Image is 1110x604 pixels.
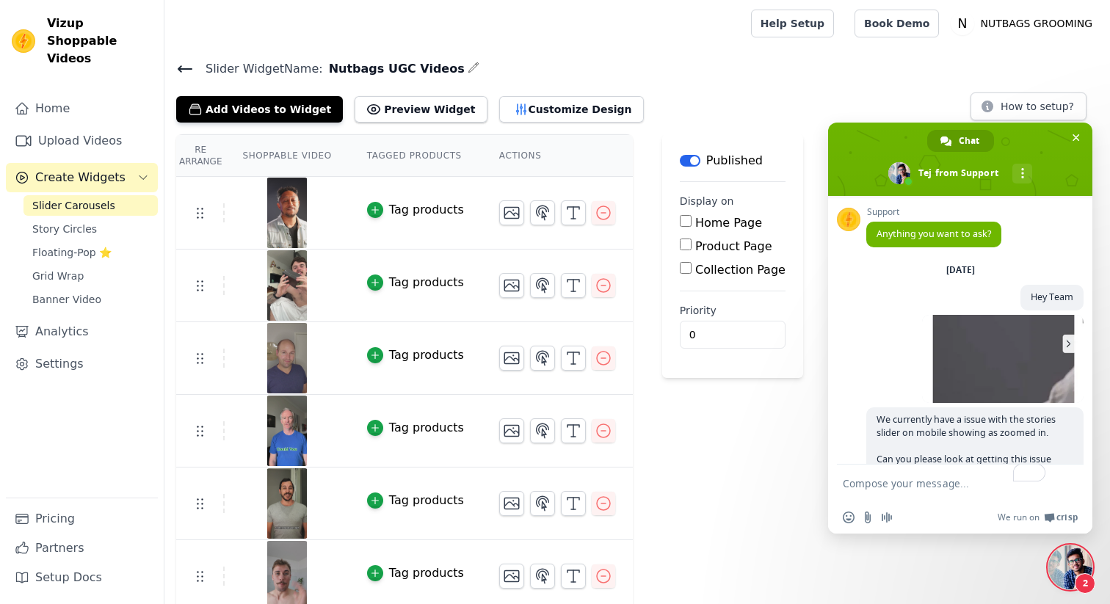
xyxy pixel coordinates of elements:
textarea: To enrich screen reader interactions, please activate Accessibility in Grammarly extension settings [843,465,1048,501]
text: N [958,16,968,31]
div: [DATE] [946,266,975,274]
th: Actions [482,135,633,177]
span: We currently have a issue with the stories slider on mobile showing as zoomed in. Can you please ... [877,413,1056,505]
button: Change Thumbnail [499,200,524,225]
a: Help Setup [751,10,834,37]
a: Chat [927,130,994,152]
span: Insert an emoji [843,512,855,523]
img: 8eefedea42e0439080be962e44ad84bc.thumbnail.0000000000.jpg [266,250,308,321]
button: Customize Design [499,96,644,123]
img: d979c1ac88744658981fa8d98e8b325a.thumbnail.0000000000.jpg [266,468,308,539]
button: Change Thumbnail [499,491,524,516]
a: Grid Wrap [23,266,158,286]
button: How to setup? [971,92,1087,120]
img: aeff78b10364490eb0814ac6826aa58b.thumbnail.0000000000.jpg [266,396,308,466]
div: Tag products [389,346,464,364]
span: Floating-Pop ⭐ [32,245,112,260]
span: Audio message [881,512,893,523]
span: Vizup Shoppable Videos [47,15,152,68]
button: Tag products [367,419,464,437]
div: Tag products [389,419,464,437]
a: Book Demo [855,10,939,37]
a: Story Circles [23,219,158,239]
p: Published [706,152,763,170]
span: Nutbags UGC Videos [323,60,465,78]
button: N NUTBAGS GROOMING [951,10,1098,37]
button: Tag products [367,564,464,582]
button: Change Thumbnail [499,564,524,589]
a: Analytics [6,317,158,346]
div: Tag products [389,492,464,509]
a: Partners [6,534,158,563]
button: Tag products [367,274,464,291]
button: Add Videos to Widget [176,96,343,123]
img: 737cbcdc94eb4d47b00a8c5faba4c941.thumbnail.0000000000.jpg [266,178,308,248]
a: Home [6,94,158,123]
button: Tag products [367,492,464,509]
th: Tagged Products [349,135,482,177]
button: Change Thumbnail [499,418,524,443]
span: 2 [1075,573,1095,594]
img: Vizup [12,29,35,53]
a: Pricing [6,504,158,534]
a: Banner Video [23,289,158,310]
span: Banner Video [32,292,101,307]
span: Create Widgets [35,169,126,186]
th: Shoppable Video [225,135,349,177]
label: Home Page [695,216,762,230]
div: Tag products [389,201,464,219]
a: Settings [6,349,158,379]
label: Priority [680,303,786,318]
span: Slider Widget Name: [194,60,323,78]
span: Crisp [1056,512,1078,523]
button: Preview Widget [355,96,487,123]
span: Send a file [862,512,874,523]
span: Support [866,207,1001,217]
span: Anything you want to ask? [877,228,991,240]
button: Tag products [367,346,464,364]
a: Setup Docs [6,563,158,592]
button: Change Thumbnail [499,273,524,298]
label: Collection Page [695,263,786,277]
a: How to setup? [971,103,1087,117]
div: Tag products [389,564,464,582]
a: We run onCrisp [998,512,1078,523]
span: Slider Carousels [32,198,115,213]
span: Grid Wrap [32,269,84,283]
legend: Display on [680,194,734,208]
button: Change Thumbnail [499,346,524,371]
img: 1dd6c4ba476f433690626c1cb50722b9.thumbnail.0000000000.jpg [266,323,308,393]
a: Slider Carousels [23,195,158,216]
span: Hey Team [1031,291,1073,303]
a: Upload Videos [6,126,158,156]
th: Re Arrange [176,135,225,177]
div: Edit Name [468,59,479,79]
label: Product Page [695,239,772,253]
a: Close chat [1048,545,1092,589]
span: Story Circles [32,222,97,236]
a: Floating-Pop ⭐ [23,242,158,263]
div: Tag products [389,274,464,291]
span: Close chat [1068,130,1084,145]
button: Tag products [367,201,464,219]
button: Create Widgets [6,163,158,192]
p: NUTBAGS GROOMING [974,10,1098,37]
span: Chat [959,130,979,152]
span: We run on [998,512,1040,523]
